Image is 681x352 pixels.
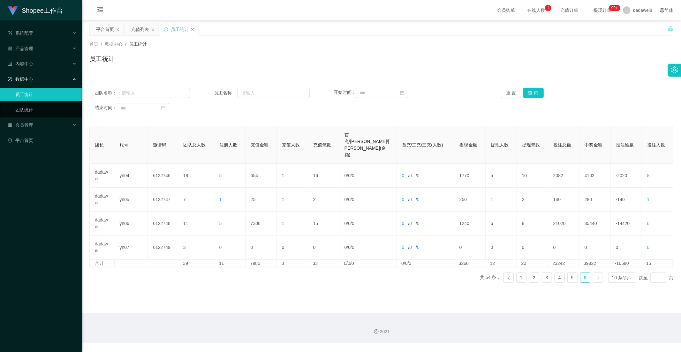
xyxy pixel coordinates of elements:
[308,164,339,188] td: 16
[8,62,12,66] i: 图标: profile
[517,260,548,267] td: 20
[580,273,590,282] a: 6
[517,212,548,236] td: 8
[579,212,611,236] td: 35440
[15,88,77,101] a: 员工统计
[417,221,420,226] span: 0
[610,260,641,267] td: -16580
[339,164,397,188] td: / /
[90,260,115,267] td: 合计
[348,173,351,178] span: 0
[90,164,114,188] td: dadawei
[348,197,351,202] span: 0
[352,173,354,178] span: 0
[593,273,603,283] li: 下一页
[8,46,12,51] i: 图标: appstore-o
[557,8,581,12] span: 充值订单
[517,236,548,259] td: 0
[101,41,102,47] span: /
[454,212,486,236] td: 1240
[8,31,12,35] i: 图标: form
[548,236,579,259] td: 0
[524,8,548,12] span: 在线人数
[308,260,339,267] td: 33
[339,212,397,236] td: / /
[131,23,149,35] div: 充值列表
[8,123,33,128] span: 会员管理
[548,188,579,212] td: 140
[402,245,405,250] span: 0
[517,164,548,188] td: 10
[352,221,354,226] span: 0
[246,164,277,188] td: 654
[8,31,33,36] span: 系统配置
[409,173,412,178] span: 0
[89,0,111,21] i: 图标: menu-fold
[647,197,650,202] span: 1
[148,164,178,188] td: 6122746
[90,212,114,236] td: dadawei
[148,236,178,259] td: 6122749
[609,5,620,11] sup: 272
[629,276,632,280] i: 图标: down
[277,260,308,267] td: 3
[579,164,611,188] td: 4102
[409,221,412,226] span: 0
[611,212,642,236] td: -14420
[397,236,454,259] td: / /
[219,142,237,147] span: 注册人数
[344,245,347,250] span: 0
[485,260,517,267] td: 12
[164,27,168,32] i: 图标: sync
[219,173,222,178] span: 5
[548,164,579,188] td: 2082
[402,197,405,202] span: 0
[8,77,33,82] span: 数据中心
[125,41,126,47] span: /
[486,212,517,236] td: 6
[402,173,405,178] span: 0
[542,273,552,283] li: 3
[555,273,565,283] li: 4
[246,236,277,259] td: 0
[308,236,339,259] td: 0
[129,41,147,47] span: 员工统计
[8,6,18,15] img: logo.9652507e.png
[611,188,642,212] td: -140
[402,142,443,147] span: 首充/二充/三充(人数)
[611,236,642,259] td: 0
[22,0,63,21] h1: Shopee工作台
[579,260,610,267] td: 39822
[647,221,650,226] span: 6
[568,273,577,282] a: 5
[409,245,412,250] span: 0
[344,197,347,202] span: 0
[616,142,634,147] span: 投注输赢
[352,245,354,250] span: 0
[548,260,579,267] td: 23242
[454,260,485,267] td: 3260
[348,245,351,250] span: 0
[612,273,628,282] div: 10 条/页
[579,236,611,259] td: 0
[671,66,678,73] i: 图标: setting
[178,260,214,267] td: 39
[516,273,526,283] li: 1
[90,188,114,212] td: dadawei
[308,212,339,236] td: 15
[647,173,650,178] span: 8
[507,276,511,280] i: 图标: left
[647,142,665,147] span: 投注人数
[219,245,222,250] span: 0
[579,188,611,212] td: 280
[178,236,214,259] td: 3
[503,273,514,283] li: 上一页
[277,164,308,188] td: 1
[277,188,308,212] td: 1
[402,221,405,226] span: 0
[344,173,347,178] span: 0
[251,142,269,147] span: 充值金额
[339,260,397,267] td: 0/0/0
[523,88,544,98] button: 查 询
[374,329,379,334] i: 图标: copyright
